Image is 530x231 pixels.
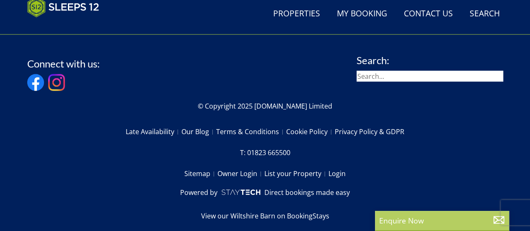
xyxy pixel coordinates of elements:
[27,58,100,69] h3: Connect with us:
[240,145,290,160] a: T: 01823 665500
[217,166,264,181] a: Owner Login
[27,74,44,91] img: Facebook
[328,166,346,181] a: Login
[466,5,503,23] a: Search
[357,71,503,82] input: Search...
[357,55,503,66] h3: Search:
[216,125,286,139] a: Terms & Conditions
[335,125,404,139] a: Privacy Policy & GDPR
[379,215,505,226] p: Enquire Now
[286,125,335,139] a: Cookie Policy
[180,187,350,197] a: Powered byDirect bookings made easy
[126,125,181,139] a: Late Availability
[264,166,328,181] a: List your Property
[27,101,503,111] p: © Copyright 2025 [DOMAIN_NAME] Limited
[23,23,111,30] iframe: Customer reviews powered by Trustpilot
[48,74,65,91] img: Instagram
[270,5,323,23] a: Properties
[201,211,329,221] a: View our Wiltshire Barn on BookingStays
[401,5,456,23] a: Contact Us
[221,187,261,197] img: scrumpy.png
[184,166,217,181] a: Sitemap
[334,5,390,23] a: My Booking
[181,125,216,139] a: Our Blog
